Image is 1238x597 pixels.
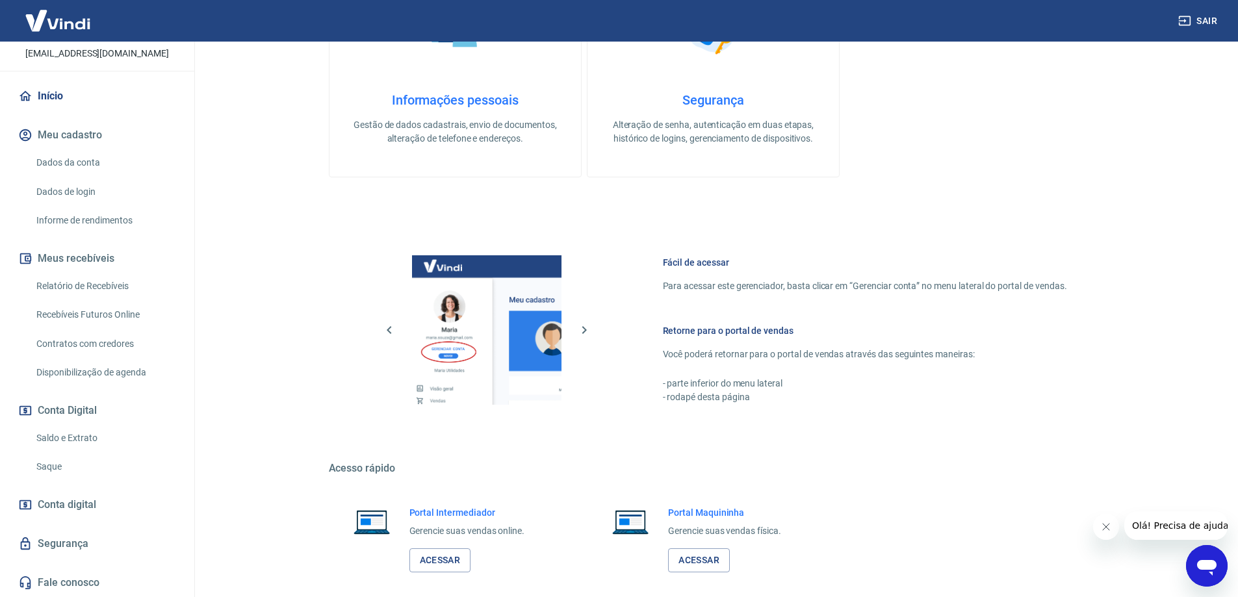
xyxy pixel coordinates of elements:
[31,179,179,205] a: Dados de login
[31,301,179,328] a: Recebíveis Futuros Online
[1186,545,1228,587] iframe: Botão para abrir a janela de mensagens
[16,121,179,149] button: Meu cadastro
[668,548,730,572] a: Acessar
[16,396,179,425] button: Conta Digital
[8,9,109,19] span: Olá! Precisa de ajuda?
[663,256,1067,269] h6: Fácil de acessar
[603,506,658,537] img: Imagem de um notebook aberto
[16,490,179,519] a: Conta digital
[31,331,179,357] a: Contratos com credores
[16,568,179,597] a: Fale conosco
[608,118,818,146] p: Alteração de senha, autenticação em duas etapas, histórico de logins, gerenciamento de dispositivos.
[409,548,471,572] a: Acessar
[1093,514,1119,540] iframe: Fechar mensagem
[663,377,1067,390] p: - parte inferior do menu lateral
[38,496,96,514] span: Conta digital
[16,82,179,110] a: Início
[16,529,179,558] a: Segurança
[412,255,561,405] img: Imagem da dashboard mostrando o botão de gerenciar conta na sidebar no lado esquerdo
[31,207,179,234] a: Informe de rendimentos
[409,506,525,519] h6: Portal Intermediador
[344,506,399,537] img: Imagem de um notebook aberto
[668,524,781,538] p: Gerencie suas vendas física.
[31,359,179,386] a: Disponibilização de agenda
[663,348,1067,361] p: Você poderá retornar para o portal de vendas através das seguintes maneiras:
[1124,511,1228,540] iframe: Mensagem da empresa
[31,425,179,451] a: Saldo e Extrato
[350,118,560,146] p: Gestão de dados cadastrais, envio de documentos, alteração de telefone e endereços.
[409,524,525,538] p: Gerencie suas vendas online.
[25,47,169,60] p: [EMAIL_ADDRESS][DOMAIN_NAME]
[31,273,179,299] a: Relatório de Recebíveis
[1176,9,1222,33] button: Sair
[31,149,179,176] a: Dados da conta
[350,92,560,108] h4: Informações pessoais
[45,28,149,42] p: [PERSON_NAME]
[608,92,818,108] h4: Segurança
[668,506,781,519] h6: Portal Maquininha
[16,1,100,40] img: Vindi
[663,390,1067,404] p: - rodapé desta página
[663,324,1067,337] h6: Retorne para o portal de vendas
[16,244,179,273] button: Meus recebíveis
[31,453,179,480] a: Saque
[663,279,1067,293] p: Para acessar este gerenciador, basta clicar em “Gerenciar conta” no menu lateral do portal de ven...
[329,462,1098,475] h5: Acesso rápido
